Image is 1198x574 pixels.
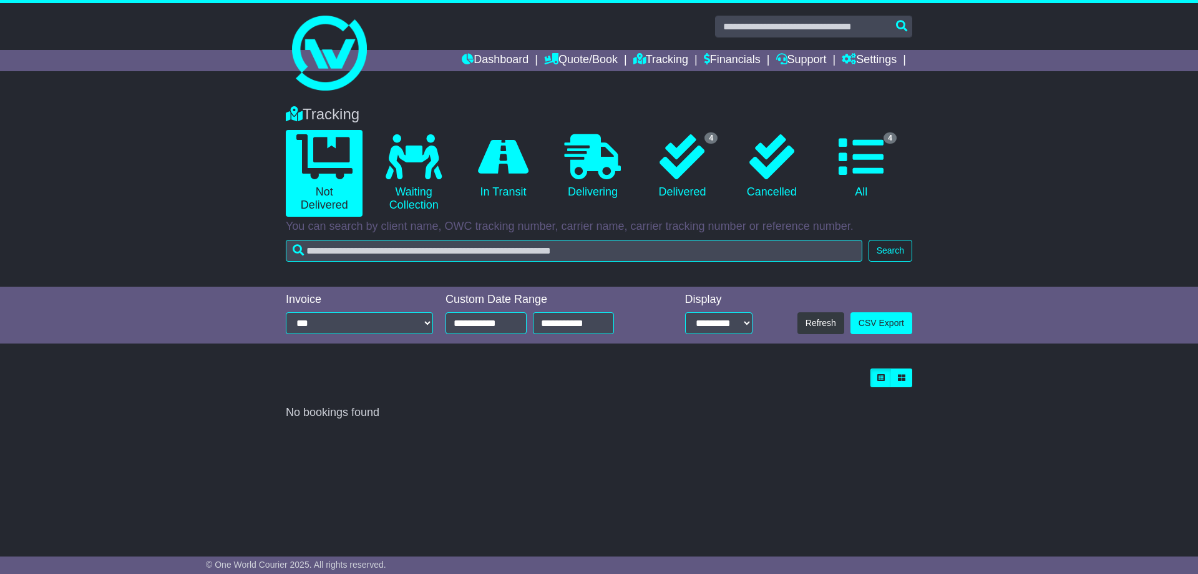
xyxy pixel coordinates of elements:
a: 4 Delivered [644,130,721,204]
a: Quote/Book [544,50,618,71]
span: 4 [884,132,897,144]
p: You can search by client name, OWC tracking number, carrier name, carrier tracking number or refe... [286,220,912,234]
a: 4 All [823,130,900,204]
a: Cancelled [733,130,810,204]
button: Search [869,240,912,262]
a: Tracking [633,50,688,71]
button: Refresh [797,312,844,334]
div: Tracking [280,106,918,124]
a: Not Delivered [286,130,363,217]
div: Custom Date Range [446,293,646,307]
span: © One World Courier 2025. All rights reserved. [206,560,386,570]
a: Dashboard [462,50,528,71]
a: Waiting Collection [375,130,452,217]
div: Display [685,293,752,307]
a: Settings [842,50,897,71]
span: 4 [704,132,718,144]
div: No bookings found [286,406,912,420]
a: In Transit [465,130,542,204]
a: CSV Export [850,312,912,334]
a: Support [776,50,827,71]
div: Invoice [286,293,433,307]
a: Financials [704,50,761,71]
a: Delivering [554,130,631,204]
